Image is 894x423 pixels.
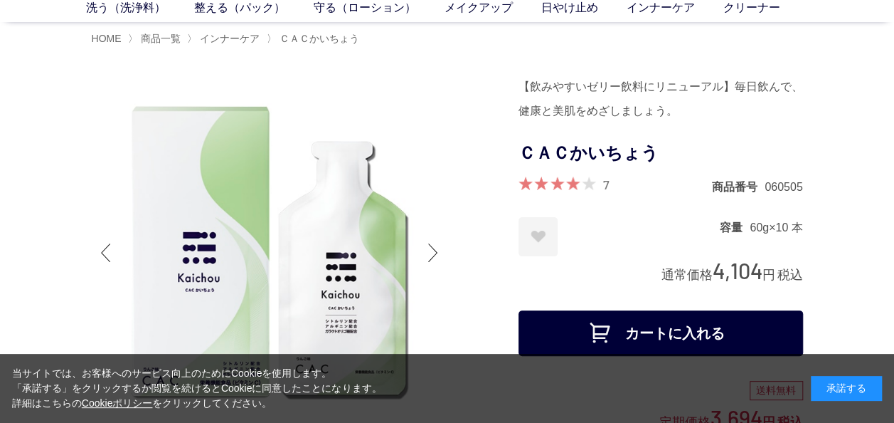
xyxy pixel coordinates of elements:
li: 〉 [187,32,263,46]
dd: 60g×10 本 [750,220,802,235]
div: 承諾する [811,376,882,401]
div: Previous slide [92,224,120,281]
li: 〉 [128,32,184,46]
a: インナーケア [197,33,260,44]
h1: ＣＡＣかいちょう [518,137,803,169]
div: 当サイトでは、お客様へのサービス向上のためにCookieを使用します。 「承諾する」をクリックするか閲覧を続けるとCookieに同意したことになります。 詳細はこちらの をクリックしてください。 [12,366,382,411]
a: 商品一覧 [138,33,181,44]
dt: 容量 [720,220,750,235]
span: 4,104 [713,257,762,283]
a: お気に入りに登録する [518,217,558,256]
a: 7 [603,177,610,192]
dt: 商品番号 [712,179,765,194]
div: Next slide [419,224,447,281]
span: 通常価格 [661,268,713,282]
a: HOME [92,33,122,44]
a: ＣＡＣかいちょう [277,33,359,44]
span: 円 [762,268,775,282]
li: 〉 [267,32,363,46]
div: 【飲みやすいゼリー飲料にリニューアル】毎日飲んで、健康と美肌をめざしましょう。 [518,75,803,123]
span: 商品一覧 [141,33,181,44]
dd: 060505 [765,179,802,194]
span: 税込 [777,268,803,282]
span: ＣＡＣかいちょう [280,33,359,44]
span: インナーケア [200,33,260,44]
a: Cookieポリシー [82,397,153,409]
button: カートに入れる [518,310,803,356]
